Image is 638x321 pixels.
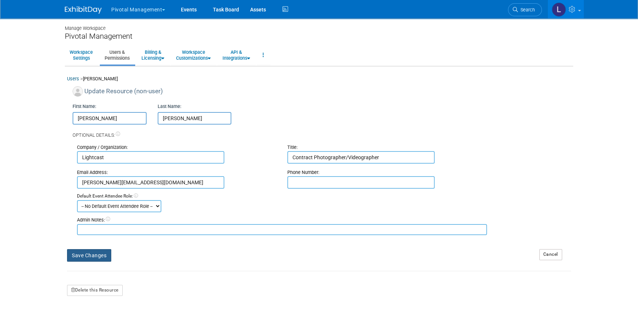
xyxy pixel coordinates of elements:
button: Delete this Resource [67,285,123,296]
label: Last Name: [158,103,181,110]
span: > [80,76,83,81]
div: Admin Notes: [77,217,487,224]
img: Leslie Pelton [552,3,566,17]
div: Manage Workspace [65,18,573,32]
div: Email Address: [77,169,276,176]
div: Default Event Attendee Role: [77,193,571,200]
button: Save Changes [67,249,111,262]
input: Last Name [158,112,232,125]
div: Update Resource (non-user) [73,86,571,100]
span: Search [518,7,535,13]
input: First Name [73,112,147,125]
img: Associate-Profile-5.png [73,86,83,97]
a: Billing &Licensing [137,46,169,64]
a: Users &Permissions [100,46,134,64]
div: Company / Organization: [77,144,276,151]
div: Title: [287,144,487,151]
a: API &Integrations [218,46,255,64]
div: Optional Details: [73,125,571,139]
div: Phone Number: [287,169,487,176]
div: [PERSON_NAME] [67,76,571,86]
img: ExhibitDay [65,6,102,14]
label: First Name: [73,103,96,110]
div: Pivotal Management [65,32,573,41]
a: WorkspaceSettings [65,46,98,64]
a: Cancel [539,249,562,260]
a: Search [508,3,542,16]
a: WorkspaceCustomizations [171,46,215,64]
a: Users [67,76,79,81]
